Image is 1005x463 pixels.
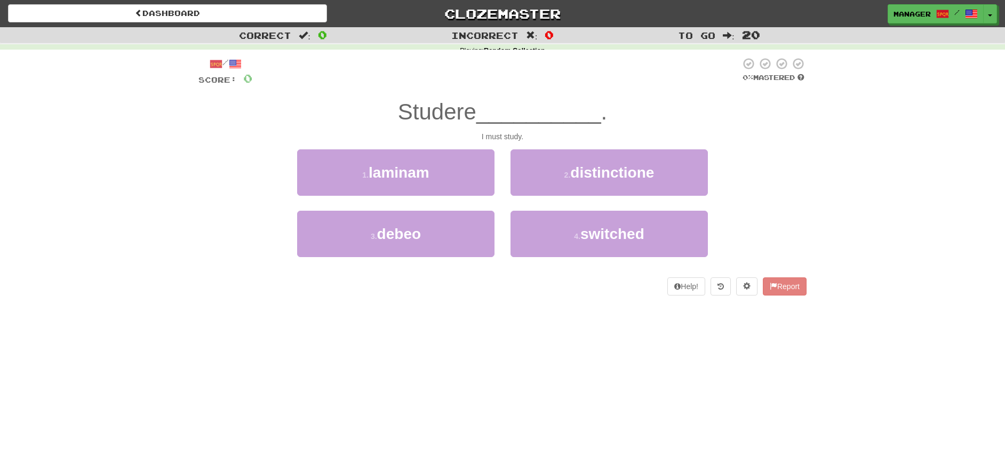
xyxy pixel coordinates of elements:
strong: Random Collection [484,47,545,54]
small: 1 . [362,171,369,179]
small: 3 . [371,232,377,241]
div: I must study. [198,131,807,142]
small: 2 . [564,171,571,179]
span: laminam [369,164,429,181]
span: 20 [742,28,760,41]
button: 2.distinctione [511,149,708,196]
button: 4.switched [511,211,708,257]
button: 1.laminam [297,149,494,196]
span: To go [678,30,715,41]
span: : [723,31,735,40]
button: 3.debeo [297,211,494,257]
span: : [526,31,538,40]
span: 0 [243,71,252,85]
div: Mastered [740,73,807,83]
a: Dashboard [8,4,327,22]
a: Clozemaster [343,4,662,23]
span: Incorrect [451,30,519,41]
button: Help! [667,277,705,296]
button: Report [763,277,807,296]
span: : [299,31,310,40]
small: 4 . [574,232,580,241]
span: Studere [398,99,476,124]
span: manager [894,9,931,19]
span: 0 [318,28,327,41]
a: manager / [888,4,984,23]
span: 0 [545,28,554,41]
span: / [954,9,960,16]
span: 0 % [743,73,753,82]
button: Round history (alt+y) [711,277,731,296]
span: switched [580,226,644,242]
span: Score: [198,75,237,84]
span: distinctione [570,164,654,181]
span: debeo [377,226,421,242]
div: / [198,57,252,70]
span: __________ [476,99,601,124]
span: Correct [239,30,291,41]
span: . [601,99,608,124]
